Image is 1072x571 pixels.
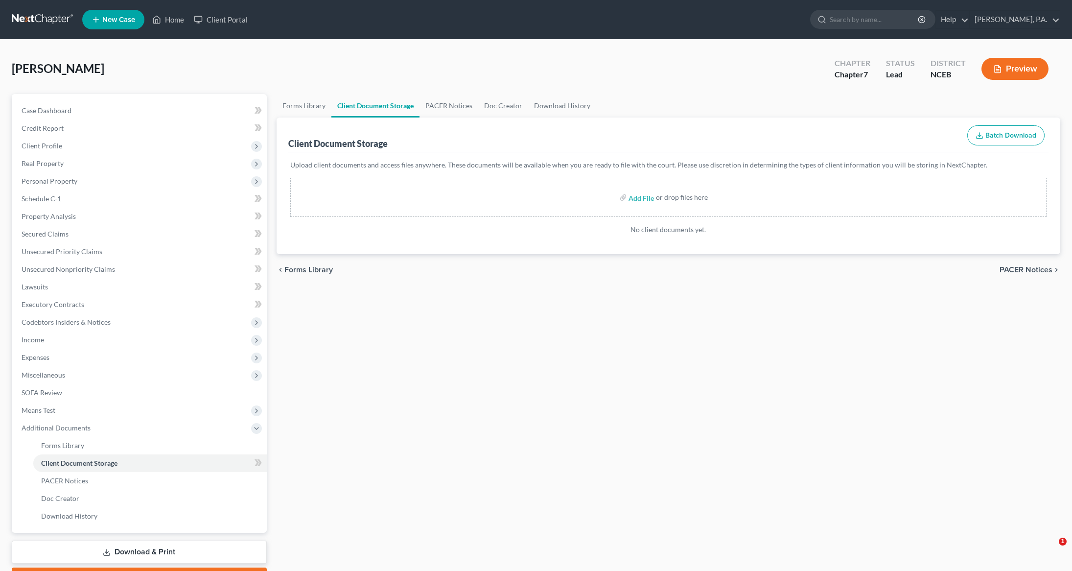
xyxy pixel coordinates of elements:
span: Doc Creator [41,494,79,502]
a: Doc Creator [33,490,267,507]
span: New Case [102,16,135,24]
span: PACER Notices [41,476,88,485]
div: Status [886,58,915,69]
button: PACER Notices chevron_right [1000,266,1060,274]
span: Expenses [22,353,49,361]
span: Download History [41,512,97,520]
span: PACER Notices [1000,266,1052,274]
a: PACER Notices [419,94,478,118]
p: No client documents yet. [290,225,1047,235]
button: Preview [981,58,1049,80]
span: Additional Documents [22,424,91,432]
a: Doc Creator [478,94,528,118]
span: SOFA Review [22,388,62,397]
span: Codebtors Insiders & Notices [22,318,111,326]
a: Unsecured Nonpriority Claims [14,261,267,278]
a: Home [147,11,189,28]
div: Chapter [835,69,870,80]
a: Unsecured Priority Claims [14,243,267,261]
p: Upload client documents and access files anywhere. These documents will be available when you are... [290,160,1047,170]
a: Schedule C-1 [14,190,267,208]
a: Forms Library [277,94,331,118]
a: Property Analysis [14,208,267,225]
div: NCEB [931,69,966,80]
span: Forms Library [41,441,84,450]
span: Forms Library [284,266,333,274]
a: PACER Notices [33,472,267,490]
span: Schedule C-1 [22,194,61,203]
iframe: Intercom live chat [1039,538,1062,561]
span: 1 [1059,538,1067,546]
a: Download & Print [12,541,267,564]
span: Secured Claims [22,230,69,238]
span: Means Test [22,406,55,414]
div: Chapter [835,58,870,69]
div: or drop files here [656,192,708,202]
span: Property Analysis [22,212,76,220]
span: Executory Contracts [22,300,84,309]
div: Client Document Storage [288,138,388,149]
a: Client Portal [189,11,253,28]
i: chevron_right [1052,266,1060,274]
span: Income [22,335,44,344]
a: Download History [528,94,596,118]
span: Miscellaneous [22,371,65,379]
a: SOFA Review [14,384,267,402]
span: Unsecured Nonpriority Claims [22,265,115,273]
span: Real Property [22,159,64,167]
input: Search by name... [830,10,919,28]
span: Case Dashboard [22,106,71,115]
a: [PERSON_NAME], P.A. [970,11,1060,28]
div: District [931,58,966,69]
a: Forms Library [33,437,267,454]
a: Download History [33,507,267,525]
span: Lawsuits [22,283,48,291]
a: Credit Report [14,119,267,137]
span: Credit Report [22,124,64,132]
a: Secured Claims [14,225,267,243]
span: Client Document Storage [41,459,117,467]
a: Executory Contracts [14,296,267,313]
a: Client Document Storage [33,454,267,472]
button: Batch Download [967,125,1045,146]
a: Client Document Storage [331,94,419,118]
span: Unsecured Priority Claims [22,247,102,256]
span: Client Profile [22,142,62,150]
i: chevron_left [277,266,284,274]
button: chevron_left Forms Library [277,266,333,274]
span: Personal Property [22,177,77,185]
span: [PERSON_NAME] [12,61,104,75]
a: Case Dashboard [14,102,267,119]
div: Lead [886,69,915,80]
a: Help [936,11,969,28]
span: 7 [863,70,868,79]
a: Lawsuits [14,278,267,296]
span: Batch Download [985,131,1036,140]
